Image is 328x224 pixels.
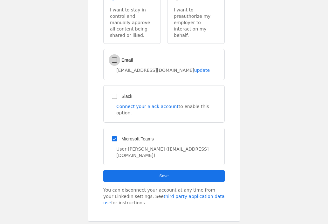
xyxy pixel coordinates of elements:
[194,68,210,73] a: update
[173,7,219,38] p: I want to preauthorize my employer to interact on my behalf.
[103,187,225,206] div: You can disconnect your account at any time from your LinkedIn settings. See for instructions.
[103,194,225,205] a: third party application data use
[116,104,179,109] a: Connect your Slack account
[159,173,169,178] span: Save
[109,7,155,38] p: I want to stay in control and manually approve all content being shared or liked.
[116,146,219,159] div: User [PERSON_NAME] ([EMAIL_ADDRESS][DOMAIN_NAME])
[116,67,219,73] div: [EMAIL_ADDRESS][DOMAIN_NAME]
[116,103,219,116] div: to enable this option.
[121,136,154,141] span: Microsoft Teams
[103,170,225,182] button: Save
[121,58,133,63] span: Email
